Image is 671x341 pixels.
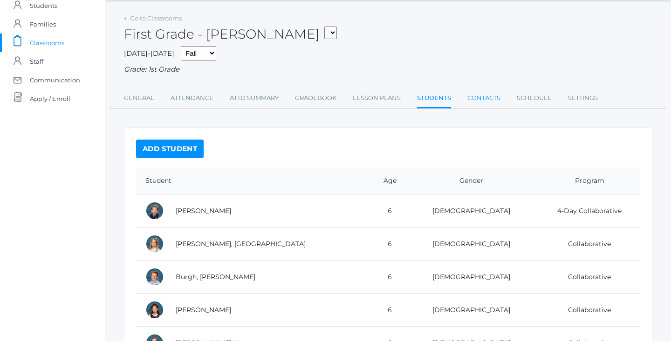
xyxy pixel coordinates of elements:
[404,261,532,294] td: [DEMOGRAPHIC_DATA]
[532,294,640,327] td: Collaborative
[176,207,231,215] a: [PERSON_NAME]
[145,234,164,253] div: Isla Armstrong
[30,15,56,33] span: Families
[124,89,154,107] a: General
[124,27,337,41] h2: First Grade - [PERSON_NAME]
[145,201,164,220] div: Nolan Alstot
[404,167,532,194] th: Gender
[124,49,174,58] span: [DATE]-[DATE]
[532,227,640,261] td: Collaborative
[532,194,640,227] td: 4-Day Collaborative
[369,294,404,327] td: 6
[568,89,598,107] a: Settings
[30,52,43,71] span: Staff
[517,89,552,107] a: Schedule
[532,261,640,294] td: Collaborative
[467,89,500,107] a: Contacts
[30,33,64,52] span: Classrooms
[30,89,70,108] span: Apply / Enroll
[124,64,652,75] div: Grade: 1st Grade
[176,240,306,248] a: [PERSON_NAME], [GEOGRAPHIC_DATA]
[136,167,369,194] th: Student
[404,294,532,327] td: [DEMOGRAPHIC_DATA]
[230,89,279,107] a: Attd Summary
[532,167,640,194] th: Program
[176,306,231,314] a: [PERSON_NAME]
[171,89,213,107] a: Attendance
[176,273,255,281] a: Burgh, [PERSON_NAME]
[404,194,532,227] td: [DEMOGRAPHIC_DATA]
[417,89,451,109] a: Students
[130,14,182,22] a: Go to Classrooms
[353,89,401,107] a: Lesson Plans
[295,89,336,107] a: Gradebook
[404,227,532,261] td: [DEMOGRAPHIC_DATA]
[145,267,164,286] div: Gibson Burgh
[369,194,404,227] td: 6
[369,227,404,261] td: 6
[145,301,164,319] div: Whitney Chea
[369,261,404,294] td: 6
[136,140,204,158] a: Add Student
[30,71,80,89] span: Communication
[369,167,404,194] th: Age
